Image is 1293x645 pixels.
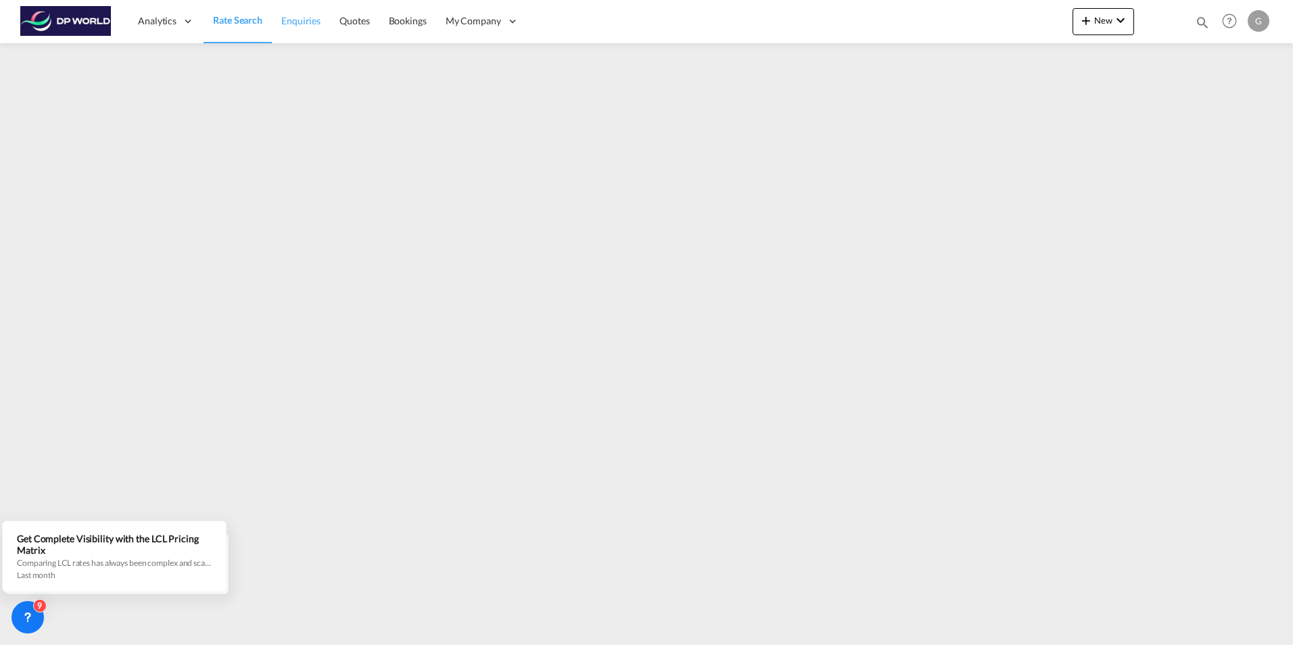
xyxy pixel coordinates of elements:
[1195,15,1210,30] md-icon: icon-magnify
[138,14,177,28] span: Analytics
[446,14,501,28] span: My Company
[389,15,427,26] span: Bookings
[1248,10,1269,32] div: G
[1078,15,1129,26] span: New
[213,14,262,26] span: Rate Search
[1195,15,1210,35] div: icon-magnify
[1218,9,1248,34] div: Help
[281,15,321,26] span: Enquiries
[1078,12,1094,28] md-icon: icon-plus 400-fg
[1112,12,1129,28] md-icon: icon-chevron-down
[1073,8,1134,35] button: icon-plus 400-fgNewicon-chevron-down
[339,15,369,26] span: Quotes
[20,6,112,37] img: c08ca190194411f088ed0f3ba295208c.png
[1218,9,1241,32] span: Help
